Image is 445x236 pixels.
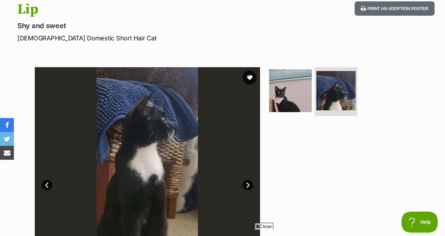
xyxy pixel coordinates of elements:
a: Next [243,180,253,190]
img: Photo of Lip [316,71,356,110]
a: Prev [42,180,52,190]
button: favourite [243,71,257,85]
iframe: Help Scout Beacon - Open [402,212,438,233]
span: Close [254,223,273,230]
p: Shy and sweet [17,21,272,31]
p: [DEMOGRAPHIC_DATA] Domestic Short Hair Cat [17,33,272,43]
img: Photo of Lip [269,69,312,112]
button: Print an adoption poster [355,1,435,16]
h1: Lip [17,1,272,17]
